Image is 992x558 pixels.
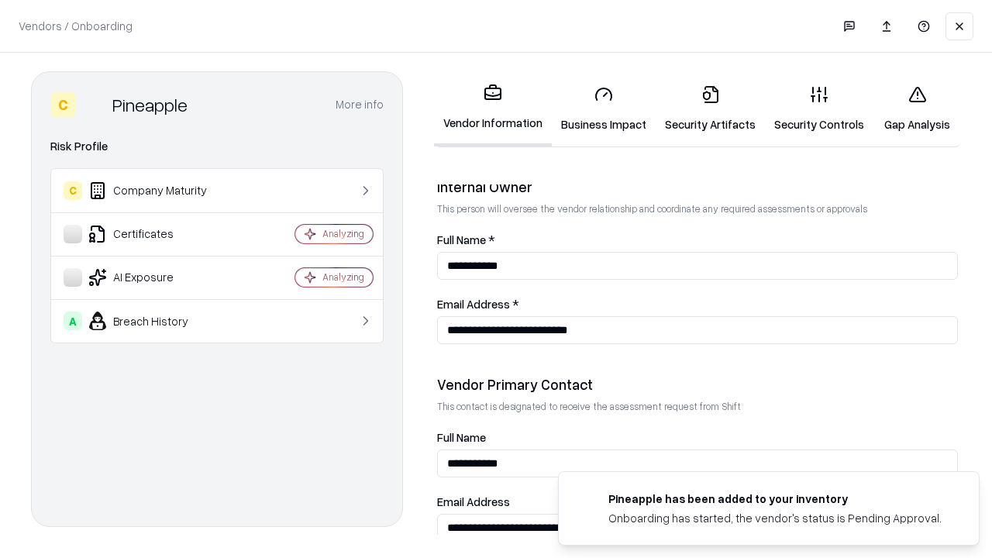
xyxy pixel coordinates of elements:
label: Full Name [437,432,958,443]
img: Pineapple [81,92,106,117]
label: Email Address * [437,298,958,310]
div: Breach History [64,312,249,330]
div: Pineapple has been added to your inventory [608,491,942,507]
div: C [50,92,75,117]
div: Analyzing [322,227,364,240]
p: This contact is designated to receive the assessment request from Shift [437,400,958,413]
a: Business Impact [552,73,656,145]
div: Vendor Primary Contact [437,375,958,394]
label: Full Name * [437,234,958,246]
div: Onboarding has started, the vendor's status is Pending Approval. [608,510,942,526]
div: AI Exposure [64,268,249,287]
div: Pineapple [112,92,188,117]
a: Vendor Information [434,71,552,146]
button: More info [336,91,384,119]
div: Internal Owner [437,177,958,196]
div: Risk Profile [50,137,384,156]
div: Company Maturity [64,181,249,200]
div: A [64,312,82,330]
p: This person will oversee the vendor relationship and coordinate any required assessments or appro... [437,202,958,215]
p: Vendors / Onboarding [19,18,133,34]
img: pineappleenergy.com [577,491,596,509]
label: Email Address [437,496,958,508]
a: Security Controls [765,73,873,145]
div: Certificates [64,225,249,243]
a: Gap Analysis [873,73,961,145]
div: Analyzing [322,270,364,284]
a: Security Artifacts [656,73,765,145]
div: C [64,181,82,200]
